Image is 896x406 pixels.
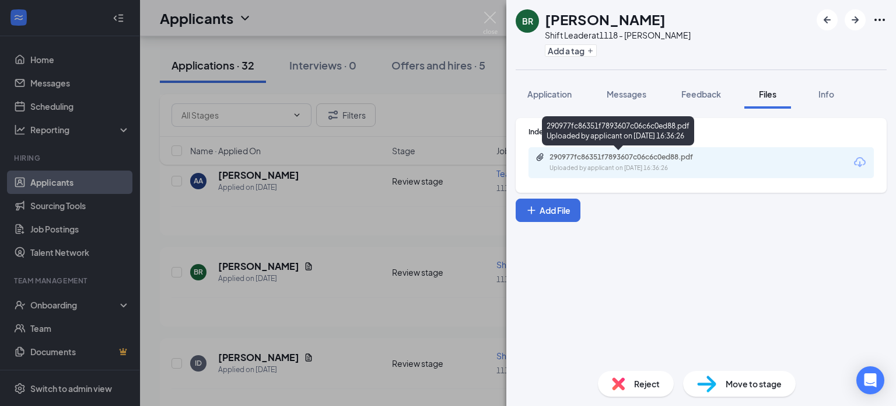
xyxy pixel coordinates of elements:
[853,155,867,169] svg: Download
[820,13,834,27] svg: ArrowLeftNew
[817,9,838,30] button: ArrowLeftNew
[818,89,834,99] span: Info
[587,47,594,54] svg: Plus
[545,9,666,29] h1: [PERSON_NAME]
[681,89,721,99] span: Feedback
[522,15,533,27] div: BR
[607,89,646,99] span: Messages
[516,199,580,222] button: Add FilePlus
[527,89,572,99] span: Application
[549,164,724,173] div: Uploaded by applicant on [DATE] 16:36:26
[535,152,545,162] svg: Paperclip
[845,9,866,30] button: ArrowRight
[542,116,694,145] div: 290977fc86351f7893607c06c6c0ed88.pdf Uploaded by applicant on [DATE] 16:36:26
[848,13,862,27] svg: ArrowRight
[545,44,597,57] button: PlusAdd a tag
[759,89,776,99] span: Files
[726,377,782,390] span: Move to stage
[856,366,884,394] div: Open Intercom Messenger
[634,377,660,390] span: Reject
[545,29,691,41] div: Shift Leader at 1118 - [PERSON_NAME]
[535,152,724,173] a: Paperclip290977fc86351f7893607c06c6c0ed88.pdfUploaded by applicant on [DATE] 16:36:26
[873,13,887,27] svg: Ellipses
[528,127,874,137] div: Indeed Resume
[549,152,713,162] div: 290977fc86351f7893607c06c6c0ed88.pdf
[526,204,537,216] svg: Plus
